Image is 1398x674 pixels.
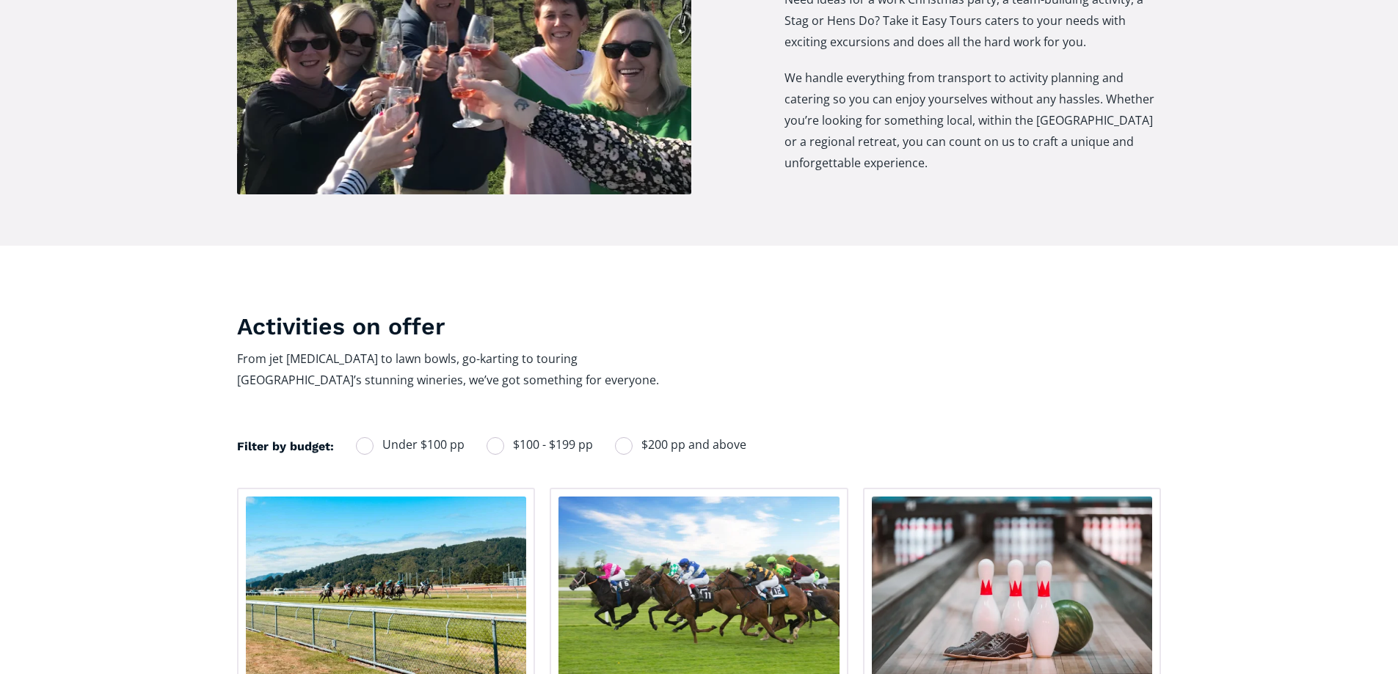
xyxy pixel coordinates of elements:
h4: Filter by budget: [237,439,334,455]
h3: Activities on offer [237,312,848,341]
span: $200 pp and above [641,435,746,455]
form: Filters [237,435,746,473]
p: From jet [MEDICAL_DATA] to lawn bowls, go-karting to touring [GEOGRAPHIC_DATA]’s stunning winerie... [237,348,692,391]
span: $100 - $199 pp [513,435,593,455]
p: We handle everything from transport to activity planning and catering so you can enjoy yourselves... [784,67,1161,174]
span: Under $100 pp [382,435,465,455]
